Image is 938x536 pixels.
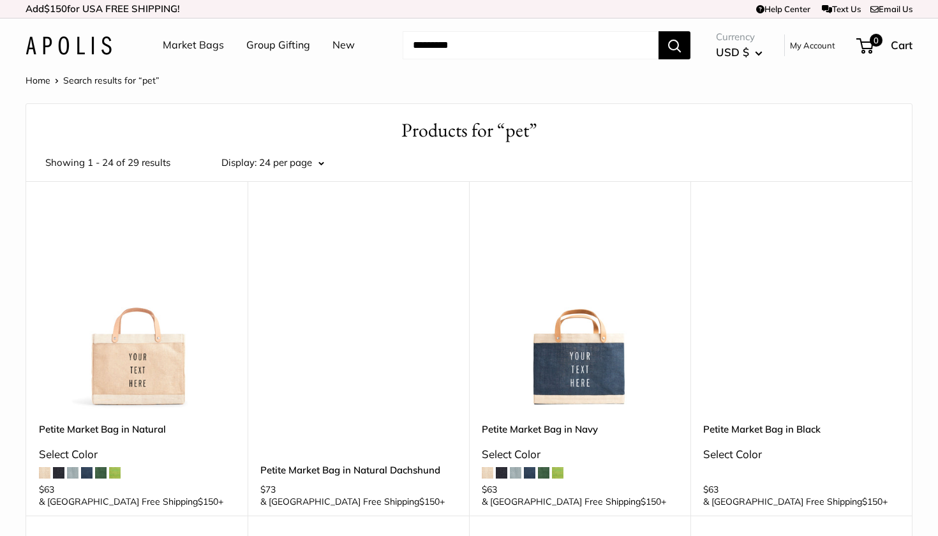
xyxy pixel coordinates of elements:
[482,497,666,506] span: & [GEOGRAPHIC_DATA] Free Shipping +
[260,213,456,409] a: Petite Market Bag in Natural DachshundPetite Market Bag in Natural Dachshund
[39,213,235,409] img: Petite Market Bag in Natural
[39,484,54,495] span: $63
[716,45,749,59] span: USD $
[260,484,276,495] span: $73
[26,75,50,86] a: Home
[39,213,235,409] a: Petite Market Bag in NaturalPetite Market Bag in Natural
[703,422,899,436] a: Petite Market Bag in Black
[45,117,893,144] h1: Products for “pet”
[44,3,67,15] span: $150
[482,422,678,436] a: Petite Market Bag in Navy
[891,38,912,52] span: Cart
[39,497,223,506] span: & [GEOGRAPHIC_DATA] Free Shipping +
[703,444,899,465] div: Select Color
[221,154,257,172] label: Display:
[63,75,160,86] span: Search results for “pet”
[39,444,235,465] div: Select Color
[198,496,218,507] span: $150
[858,35,912,56] a: 0 Cart
[259,154,324,172] button: 24 per page
[756,4,810,14] a: Help Center
[862,496,882,507] span: $150
[163,36,224,55] a: Market Bags
[482,213,678,409] a: description_Make it yours with custom text.Petite Market Bag in Navy
[641,496,661,507] span: $150
[870,34,882,47] span: 0
[790,38,835,53] a: My Account
[703,484,718,495] span: $63
[259,156,312,168] span: 24 per page
[260,463,456,477] a: Petite Market Bag in Natural Dachshund
[703,213,899,409] a: description_Make it yours with custom printed text.Petite Market Bag in Black
[403,31,659,59] input: Search...
[659,31,690,59] button: Search
[870,4,912,14] a: Email Us
[246,36,310,55] a: Group Gifting
[716,28,763,46] span: Currency
[482,213,678,409] img: description_Make it yours with custom text.
[482,444,678,465] div: Select Color
[26,36,112,55] img: Apolis
[703,497,888,506] span: & [GEOGRAPHIC_DATA] Free Shipping +
[822,4,861,14] a: Text Us
[260,497,445,506] span: & [GEOGRAPHIC_DATA] Free Shipping +
[332,36,355,55] a: New
[716,42,763,63] button: USD $
[26,72,160,89] nav: Breadcrumb
[39,422,235,436] a: Petite Market Bag in Natural
[419,496,440,507] span: $150
[45,154,170,172] span: Showing 1 - 24 of 29 results
[482,484,497,495] span: $63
